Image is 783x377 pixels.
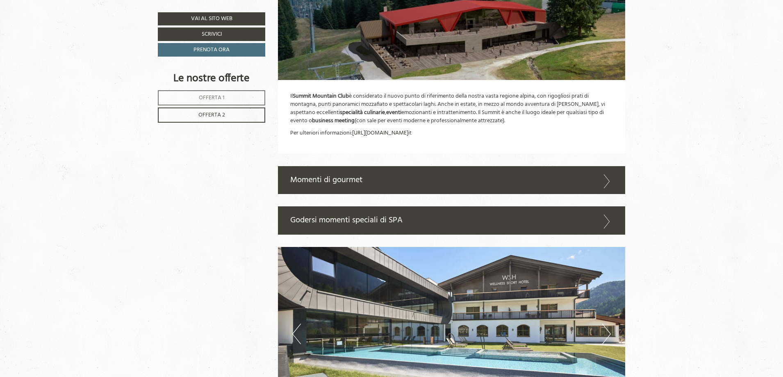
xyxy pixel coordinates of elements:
div: Le nostre offerte [158,71,265,86]
div: Godersi momenti speciali di SPA [278,206,626,235]
p: Per ulteriori informazioni: it [290,129,613,137]
strong: specialità culinarie [340,108,385,117]
a: Prenota ora [158,43,265,57]
strong: Summit Mountain Club [293,91,349,101]
span: Offerta 1 [199,93,225,103]
a: Scrivici [158,27,265,41]
strong: business meeting [312,116,355,126]
a: Vai al sito web [158,12,265,25]
a: [URL][DOMAIN_NAME] [352,128,408,138]
button: Next [602,324,611,344]
div: Momenti di gourmet [278,166,626,194]
strong: eventi [386,108,401,117]
span: Offerta 2 [198,110,225,120]
p: Il è considerato il nuovo punto di riferimento della nostra vasta regione alpina, con rigogliosi ... [290,92,613,125]
button: Previous [292,324,301,344]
